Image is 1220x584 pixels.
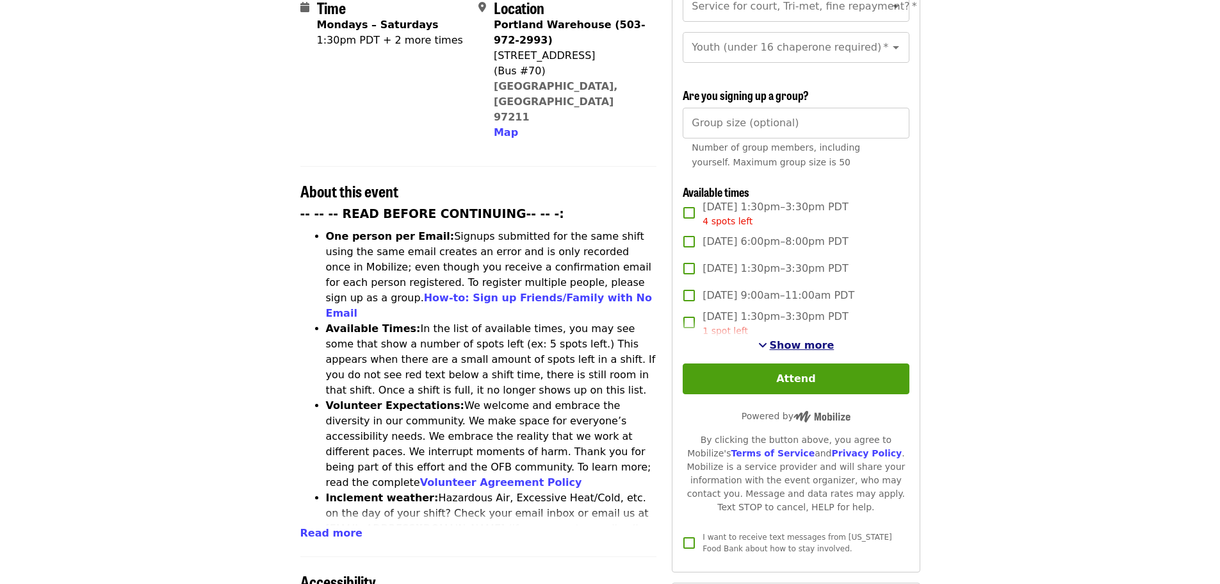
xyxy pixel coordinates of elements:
[494,63,646,79] div: (Bus #70)
[703,216,752,226] span: 4 spots left
[300,526,362,541] button: Read more
[683,363,909,394] button: Attend
[683,183,749,200] span: Available times
[494,19,646,46] strong: Portland Warehouse (503-972-2993)
[703,261,848,276] span: [DATE] 1:30pm–3:30pm PDT
[300,207,564,221] strong: -- -- -- READ BEFORE CONTINUING-- -- -:
[703,326,748,336] span: 1 spot left
[494,125,518,140] button: Map
[683,87,809,103] span: Are you signing up a group?
[326,492,439,504] strong: Inclement weather:
[317,19,439,31] strong: Mondays – Saturdays
[326,292,653,319] a: How-to: Sign up Friends/Family with No Email
[494,126,518,138] span: Map
[317,33,463,48] div: 1:30pm PDT + 2 more times
[494,48,646,63] div: [STREET_ADDRESS]
[731,448,815,458] a: Terms of Service
[326,398,657,490] li: We welcome and embrace the diversity in our community. We make space for everyone’s accessibility...
[326,399,465,412] strong: Volunteer Expectations:
[703,533,891,553] span: I want to receive text messages from [US_STATE] Food Bank about how to stay involved.
[326,229,657,321] li: Signups submitted for the same shift using the same email creates an error and is only recorded o...
[300,527,362,539] span: Read more
[326,322,421,335] strong: Available Times:
[326,230,455,242] strong: One person per Email:
[478,1,486,13] i: map-marker-alt icon
[742,411,850,421] span: Powered by
[887,38,905,56] button: Open
[683,433,909,514] div: By clicking the button above, you agree to Mobilize's and . Mobilize is a service provider and wi...
[420,476,582,488] a: Volunteer Agreement Policy
[300,179,398,202] span: About this event
[326,490,657,567] li: Hazardous Air, Excessive Heat/Cold, etc. on the day of your shift? Check your email inbox or emai...
[703,199,848,228] span: [DATE] 1:30pm–3:30pm PDT
[494,80,618,123] a: [GEOGRAPHIC_DATA], [GEOGRAPHIC_DATA] 97211
[770,339,834,351] span: Show more
[683,108,909,138] input: [object Object]
[703,309,848,338] span: [DATE] 1:30pm–3:30pm PDT
[703,234,848,249] span: [DATE] 6:00pm–8:00pm PDT
[703,288,854,303] span: [DATE] 9:00am–11:00am PDT
[758,338,834,353] button: See more timeslots
[326,321,657,398] li: In the list of available times, you may see some that show a number of spots left (ex: 5 spots le...
[793,411,850,422] img: Powered by Mobilize
[300,1,309,13] i: calendar icon
[831,448,902,458] a: Privacy Policy
[692,142,860,167] span: Number of group members, including yourself. Maximum group size is 50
